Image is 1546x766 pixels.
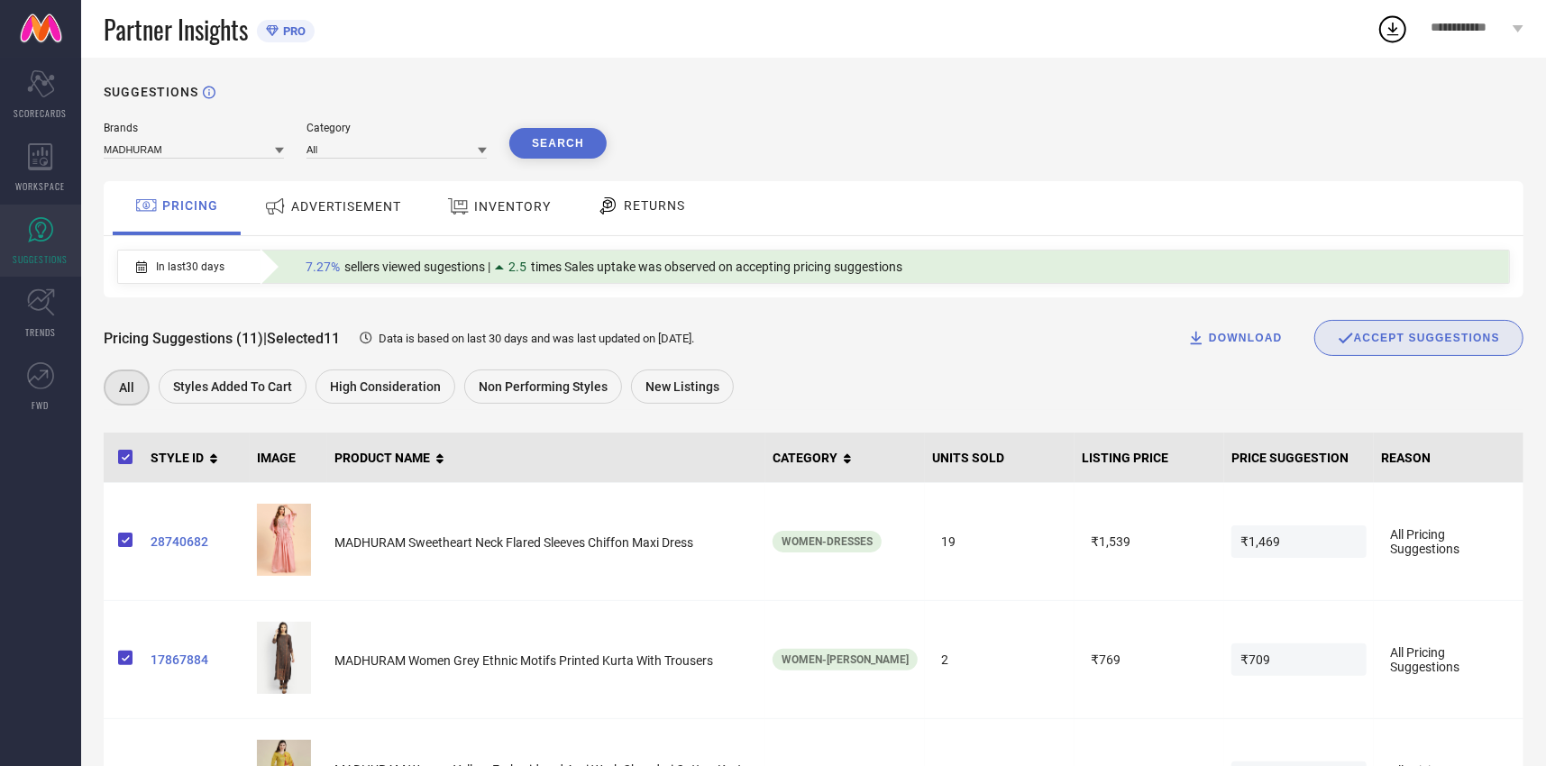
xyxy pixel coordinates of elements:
[151,534,242,549] a: 28740682
[162,198,218,213] span: PRICING
[143,433,250,483] th: STYLE ID
[782,653,909,666] span: Women-[PERSON_NAME]
[104,11,248,48] span: Partner Insights
[1165,320,1305,356] button: DOWNLOAD
[173,379,292,394] span: Styles Added To Cart
[250,433,327,483] th: IMAGE
[782,535,873,548] span: Women-Dresses
[119,380,134,395] span: All
[344,260,490,274] span: sellers viewed sugestions |
[263,330,267,347] span: |
[104,330,263,347] span: Pricing Suggestions (11)
[14,106,68,120] span: SCORECARDS
[645,379,719,394] span: New Listings
[32,398,50,412] span: FWD
[1314,320,1523,356] div: Accept Suggestions
[257,622,311,694] img: cfed0d9e-8cc7-41b9-9ca5-3698e6a90d021649772410718MADHURAMWomenBrownEmbroideredPanelledKurtiwithTr...
[104,122,284,134] div: Brands
[267,330,340,347] span: Selected 11
[327,433,765,483] th: PRODUCT NAME
[508,260,526,274] span: 2.5
[379,332,694,345] span: Data is based on last 30 days and was last updated on [DATE] .
[291,199,401,214] span: ADVERTISEMENT
[334,653,713,668] span: MADHURAM Women Grey Ethnic Motifs Printed Kurta With Trousers
[306,260,340,274] span: 7.27%
[16,179,66,193] span: WORKSPACE
[1381,518,1516,565] span: All Pricing Suggestions
[279,24,306,38] span: PRO
[1075,433,1224,483] th: LISTING PRICE
[25,325,56,339] span: TRENDS
[14,252,69,266] span: SUGGESTIONS
[156,260,224,273] span: In last 30 days
[509,128,607,159] button: Search
[1314,320,1523,356] button: ACCEPT SUGGESTIONS
[1374,433,1523,483] th: REASON
[1082,525,1217,558] span: ₹1,539
[104,85,198,99] h1: SUGGESTIONS
[479,379,608,394] span: Non Performing Styles
[1381,636,1516,683] span: All Pricing Suggestions
[1231,525,1367,558] span: ₹1,469
[1338,330,1500,346] div: ACCEPT SUGGESTIONS
[257,504,311,576] img: c1ab98ee-eb3f-49bd-8ac8-85913edfea401719044963207-MADHURAM-Sweetheart-Neck-Flared-Sleeves-Chiffon...
[151,652,242,667] a: 17867884
[531,260,902,274] span: times Sales uptake was observed on accepting pricing suggestions
[1231,643,1367,676] span: ₹709
[330,379,441,394] span: High Consideration
[925,433,1075,483] th: UNITS SOLD
[334,535,693,550] span: MADHURAM Sweetheart Neck Flared Sleeves Chiffon Maxi Dress
[1082,643,1217,676] span: ₹769
[1187,329,1283,347] div: DOWNLOAD
[297,255,911,278] div: Percentage of sellers who have viewed suggestions for the current Insight Type
[474,199,551,214] span: INVENTORY
[1224,433,1374,483] th: PRICE SUGGESTION
[932,643,1067,676] span: 2
[624,198,685,213] span: RETURNS
[932,525,1067,558] span: 19
[1377,13,1409,45] div: Open download list
[765,433,925,483] th: CATEGORY
[306,122,487,134] div: Category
